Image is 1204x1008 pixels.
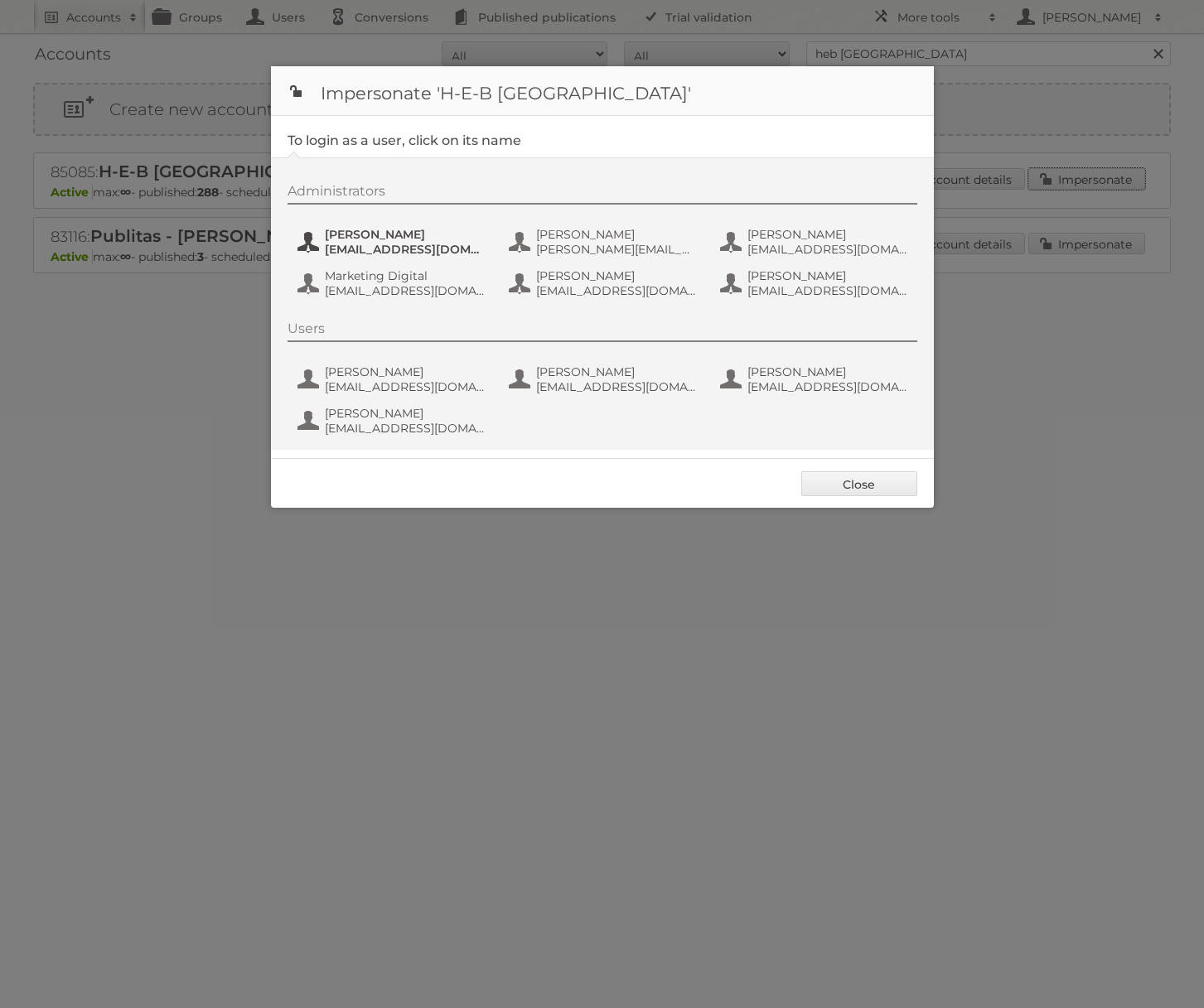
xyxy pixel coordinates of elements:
button: [PERSON_NAME] [EMAIL_ADDRESS][DOMAIN_NAME] [507,267,702,300]
span: [PERSON_NAME] [325,227,486,242]
span: [PERSON_NAME] [536,268,697,283]
span: [EMAIL_ADDRESS][DOMAIN_NAME] [747,242,908,257]
span: [EMAIL_ADDRESS][DOMAIN_NAME] [747,283,908,298]
span: [PERSON_NAME] [747,268,908,283]
button: [PERSON_NAME] [EMAIL_ADDRESS][DOMAIN_NAME] [296,404,491,437]
span: [EMAIL_ADDRESS][DOMAIN_NAME] [536,379,697,394]
span: [PERSON_NAME] [325,406,486,421]
div: Administrators [288,183,917,205]
legend: To login as a user, click on its name [288,133,521,148]
span: [EMAIL_ADDRESS][DOMAIN_NAME] [325,283,486,298]
span: [EMAIL_ADDRESS][DOMAIN_NAME] [325,379,486,394]
span: [EMAIL_ADDRESS][DOMAIN_NAME] [747,379,908,394]
button: [PERSON_NAME] [EMAIL_ADDRESS][DOMAIN_NAME] [718,225,913,258]
span: [EMAIL_ADDRESS][DOMAIN_NAME] [536,283,697,298]
span: [PERSON_NAME] [747,227,908,242]
span: [EMAIL_ADDRESS][DOMAIN_NAME] [325,421,486,436]
button: [PERSON_NAME] [EMAIL_ADDRESS][DOMAIN_NAME] [718,363,913,396]
span: [EMAIL_ADDRESS][DOMAIN_NAME] [325,242,486,257]
span: [PERSON_NAME] [536,227,697,242]
button: [PERSON_NAME] [EMAIL_ADDRESS][DOMAIN_NAME] [507,363,702,396]
span: [PERSON_NAME] [536,364,697,379]
button: [PERSON_NAME] [EMAIL_ADDRESS][DOMAIN_NAME] [718,267,913,300]
button: Marketing Digital [EMAIL_ADDRESS][DOMAIN_NAME] [296,267,491,300]
a: Close [801,471,917,496]
h1: Impersonate 'H-E-B [GEOGRAPHIC_DATA]' [271,66,934,116]
button: [PERSON_NAME] [EMAIL_ADDRESS][DOMAIN_NAME] [296,363,491,396]
span: [PERSON_NAME] [747,364,908,379]
span: [PERSON_NAME][EMAIL_ADDRESS][PERSON_NAME][DOMAIN_NAME] [536,242,697,257]
span: Marketing Digital [325,268,486,283]
button: [PERSON_NAME] [EMAIL_ADDRESS][DOMAIN_NAME] [296,225,491,258]
button: [PERSON_NAME] [PERSON_NAME][EMAIL_ADDRESS][PERSON_NAME][DOMAIN_NAME] [507,225,702,258]
span: [PERSON_NAME] [325,364,486,379]
div: Users [288,321,917,342]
